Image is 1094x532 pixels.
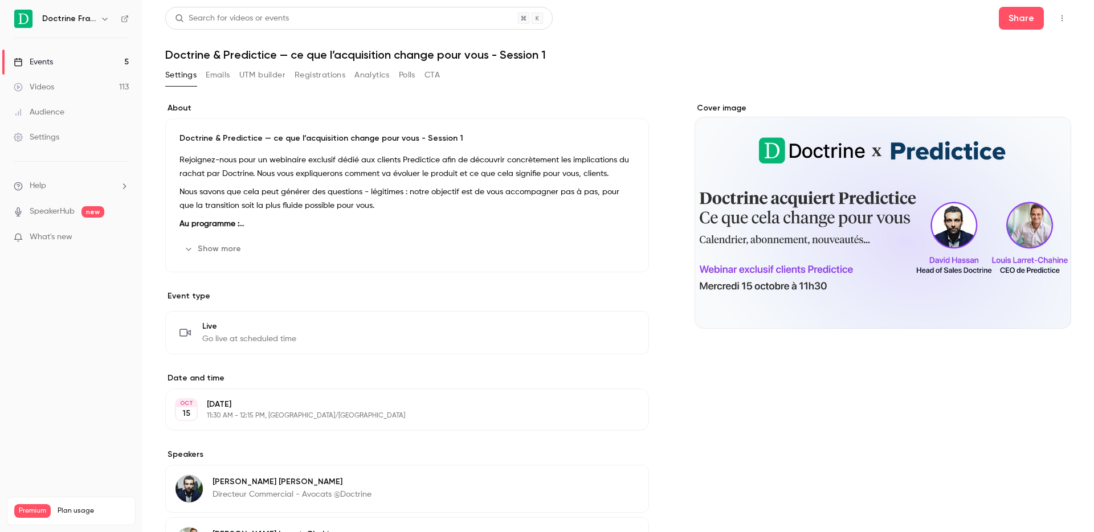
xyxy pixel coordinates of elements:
[14,504,51,518] span: Premium
[58,506,128,515] span: Plan usage
[695,103,1071,329] section: Cover image
[30,180,46,192] span: Help
[179,153,635,181] p: Rejoignez-nous pour un webinaire exclusif dédié aux clients Predictice afin de découvrir concrète...
[14,56,53,68] div: Events
[165,66,197,84] button: Settings
[14,180,129,192] li: help-dropdown-opener
[207,411,589,420] p: 11:30 AM - 12:15 PM, [GEOGRAPHIC_DATA]/[GEOGRAPHIC_DATA]
[399,66,415,84] button: Polls
[42,13,96,24] h6: Doctrine France
[202,321,296,332] span: Live
[30,206,75,218] a: SpeakerHub
[213,489,372,500] p: Directeur Commercial - Avocats @Doctrine
[207,399,589,410] p: [DATE]
[179,133,635,144] p: Doctrine & Predictice — ce que l’acquisition change pour vous - Session 1
[206,66,230,84] button: Emails
[14,107,64,118] div: Audience
[182,408,190,419] p: 15
[239,66,285,84] button: UTM builder
[81,206,104,218] span: new
[295,66,345,84] button: Registrations
[179,185,635,212] p: Nous savons que cela peut générer des questions - légitimes : notre objectif est de vous accompag...
[165,103,649,114] label: About
[999,7,1044,30] button: Share
[14,81,54,93] div: Videos
[14,132,59,143] div: Settings
[213,476,372,488] p: [PERSON_NAME] [PERSON_NAME]
[176,399,197,407] div: OCT
[165,373,649,384] label: Date and time
[165,465,649,513] div: David Hassan[PERSON_NAME] [PERSON_NAME]Directeur Commercial - Avocats @Doctrine
[354,66,390,84] button: Analytics
[202,333,296,345] span: Go live at scheduled time
[179,220,244,228] strong: Au programme :
[165,48,1071,62] h1: Doctrine & Predictice — ce que l’acquisition change pour vous - Session 1
[30,231,72,243] span: What's new
[695,103,1071,114] label: Cover image
[424,66,440,84] button: CTA
[165,449,649,460] label: Speakers
[175,475,203,502] img: David Hassan
[14,10,32,28] img: Doctrine France
[179,240,248,258] button: Show more
[165,290,649,302] p: Event type
[175,13,289,24] div: Search for videos or events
